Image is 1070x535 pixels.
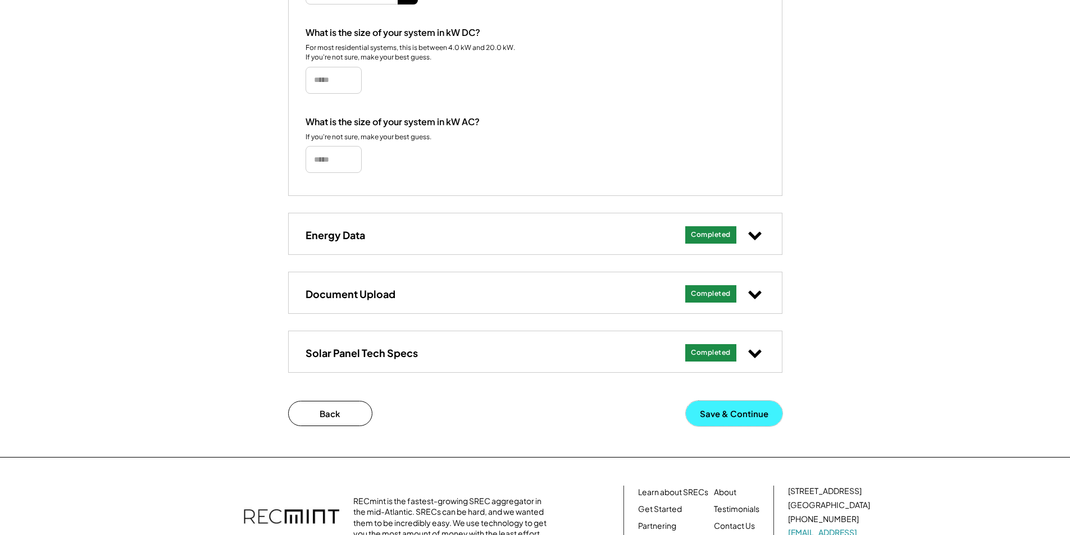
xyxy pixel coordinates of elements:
button: Save & Continue [686,401,782,426]
div: What is the size of your system in kW DC? [306,27,480,39]
div: Completed [691,230,731,240]
div: For most residential systems, this is between 4.0 kW and 20.0 kW. If you're not sure, make your b... [306,43,516,62]
div: [GEOGRAPHIC_DATA] [788,500,870,511]
a: Contact Us [714,520,755,532]
h3: Document Upload [306,287,395,300]
a: Learn about SRECs [638,487,708,498]
h3: Energy Data [306,228,365,241]
div: Completed [691,348,731,358]
h3: Solar Panel Tech Specs [306,346,418,359]
div: [STREET_ADDRESS] [788,486,862,497]
a: Partnering [638,520,676,532]
a: Testimonials [714,504,759,515]
div: What is the size of your system in kW AC? [306,116,480,128]
div: If you're not sure, make your best guess. [306,132,431,142]
div: Completed [691,289,731,299]
div: [PHONE_NUMBER] [788,514,859,525]
button: Back [288,401,372,426]
a: About [714,487,736,498]
a: Get Started [638,504,682,515]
